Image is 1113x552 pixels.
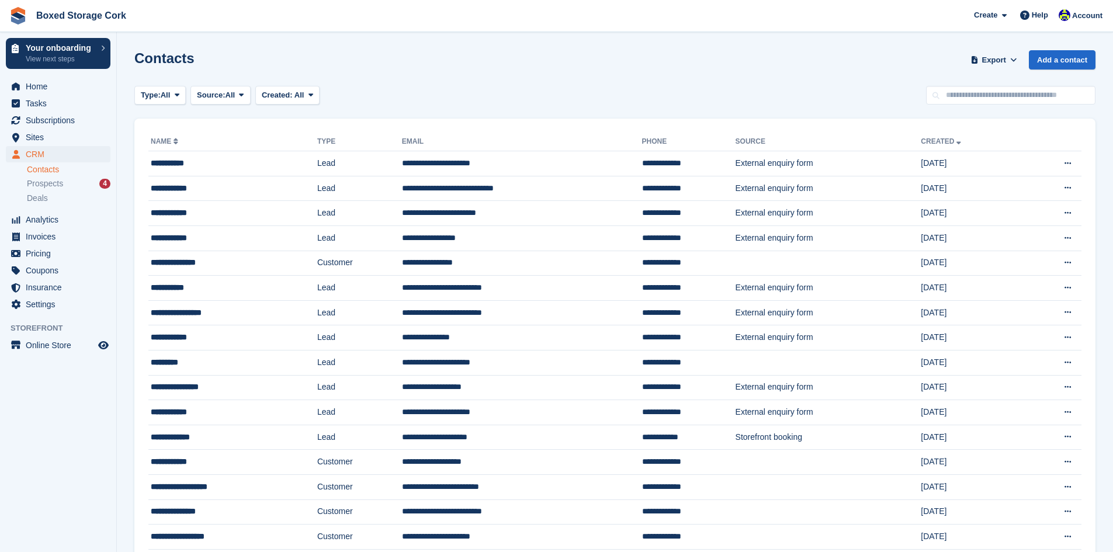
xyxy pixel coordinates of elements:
[26,279,96,296] span: Insurance
[26,129,96,145] span: Sites
[197,89,225,101] span: Source:
[99,179,110,189] div: 4
[6,211,110,228] a: menu
[317,276,402,301] td: Lead
[968,50,1020,70] button: Export
[27,164,110,175] a: Contacts
[226,89,235,101] span: All
[96,338,110,352] a: Preview store
[921,201,1023,226] td: [DATE]
[294,91,304,99] span: All
[6,95,110,112] a: menu
[736,325,921,350] td: External enquiry form
[32,6,131,25] a: Boxed Storage Cork
[1059,9,1070,21] img: Vincent
[736,176,921,201] td: External enquiry form
[26,296,96,313] span: Settings
[1029,50,1095,70] a: Add a contact
[736,425,921,450] td: Storefront booking
[974,9,997,21] span: Create
[736,201,921,226] td: External enquiry form
[161,89,171,101] span: All
[26,262,96,279] span: Coupons
[921,325,1023,350] td: [DATE]
[317,425,402,450] td: Lead
[134,50,195,66] h1: Contacts
[317,300,402,325] td: Lead
[736,133,921,151] th: Source
[26,211,96,228] span: Analytics
[317,499,402,525] td: Customer
[6,228,110,245] a: menu
[6,146,110,162] a: menu
[27,178,63,189] span: Prospects
[6,296,110,313] a: menu
[921,400,1023,425] td: [DATE]
[27,178,110,190] a: Prospects 4
[6,129,110,145] a: menu
[317,525,402,550] td: Customer
[6,337,110,353] a: menu
[736,300,921,325] td: External enquiry form
[736,151,921,176] td: External enquiry form
[317,133,402,151] th: Type
[26,95,96,112] span: Tasks
[26,54,95,64] p: View next steps
[317,201,402,226] td: Lead
[921,251,1023,276] td: [DATE]
[6,38,110,69] a: Your onboarding View next steps
[141,89,161,101] span: Type:
[9,7,27,25] img: stora-icon-8386f47178a22dfd0bd8f6a31ec36ba5ce8667c1dd55bd0f319d3a0aa187defe.svg
[317,375,402,400] td: Lead
[921,137,963,145] a: Created
[402,133,642,151] th: Email
[26,146,96,162] span: CRM
[27,193,48,204] span: Deals
[134,86,186,105] button: Type: All
[921,276,1023,301] td: [DATE]
[6,279,110,296] a: menu
[736,225,921,251] td: External enquiry form
[1032,9,1048,21] span: Help
[921,499,1023,525] td: [DATE]
[26,245,96,262] span: Pricing
[26,337,96,353] span: Online Store
[262,91,293,99] span: Created:
[921,350,1023,375] td: [DATE]
[317,450,402,475] td: Customer
[6,78,110,95] a: menu
[921,300,1023,325] td: [DATE]
[6,112,110,129] a: menu
[642,133,736,151] th: Phone
[26,112,96,129] span: Subscriptions
[317,251,402,276] td: Customer
[736,375,921,400] td: External enquiry form
[26,44,95,52] p: Your onboarding
[255,86,320,105] button: Created: All
[26,228,96,245] span: Invoices
[11,322,116,334] span: Storefront
[1072,10,1102,22] span: Account
[736,400,921,425] td: External enquiry form
[6,262,110,279] a: menu
[27,192,110,204] a: Deals
[151,137,181,145] a: Name
[921,176,1023,201] td: [DATE]
[736,276,921,301] td: External enquiry form
[921,525,1023,550] td: [DATE]
[317,176,402,201] td: Lead
[317,474,402,499] td: Customer
[921,375,1023,400] td: [DATE]
[317,350,402,375] td: Lead
[921,450,1023,475] td: [DATE]
[921,151,1023,176] td: [DATE]
[6,245,110,262] a: menu
[317,325,402,350] td: Lead
[921,425,1023,450] td: [DATE]
[921,225,1023,251] td: [DATE]
[982,54,1006,66] span: Export
[921,474,1023,499] td: [DATE]
[190,86,251,105] button: Source: All
[317,225,402,251] td: Lead
[26,78,96,95] span: Home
